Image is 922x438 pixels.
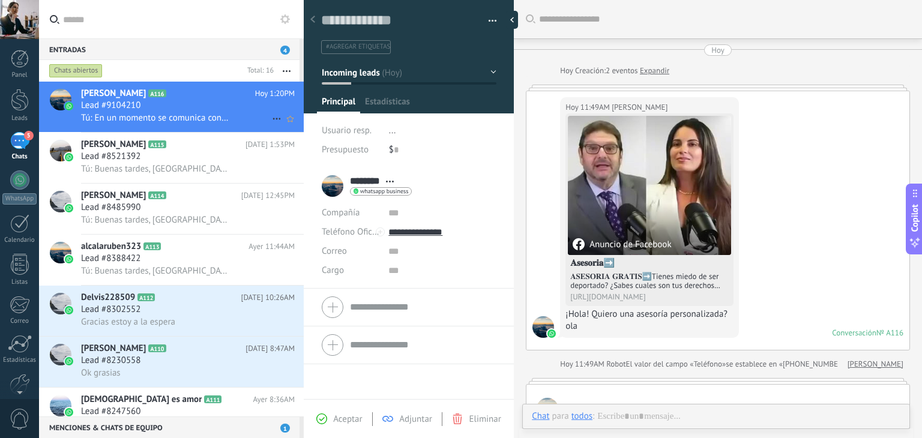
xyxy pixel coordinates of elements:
[909,205,921,232] span: Copilot
[148,344,166,352] span: A110
[39,416,300,438] div: Menciones & Chats de equipo
[39,286,304,336] a: avatariconDelvis228509A112[DATE] 10:26AMLead #8302552Gracias estoy a la espera
[333,413,362,425] span: Aceptar
[606,359,625,369] span: Robot
[389,140,496,160] div: $
[204,395,221,403] span: A111
[2,317,37,325] div: Correo
[81,112,229,124] span: Tú: En un momento se comunica contigo
[571,410,592,421] div: todos
[612,101,667,113] span: Carrillo
[65,153,73,161] img: icon
[81,190,146,202] span: [PERSON_NAME]
[711,44,725,56] div: Hoy
[560,358,606,370] div: Hoy 11:49AM
[2,356,37,364] div: Estadísticas
[389,125,396,136] span: ...
[2,278,37,286] div: Listas
[365,96,410,113] span: Estadísticas
[570,257,729,269] h4: 𝐀𝐬𝐞𝐬𝐨𝐫𝐢𝐚➡️
[640,65,669,77] a: Expandir
[249,241,295,253] span: Ayer 11:44AM
[322,140,380,160] div: Presupuesto
[81,88,146,100] span: [PERSON_NAME]
[469,413,501,425] span: Eliminar
[322,266,344,275] span: Cargo
[81,316,175,328] span: Gracias estoy a la espera
[81,343,146,355] span: [PERSON_NAME]
[81,304,140,316] span: Lead #8302552
[148,191,166,199] span: A114
[65,255,73,263] img: icon
[2,115,37,122] div: Leads
[65,102,73,110] img: icon
[241,292,295,304] span: [DATE] 10:26AM
[876,328,903,338] div: № A116
[322,242,347,261] button: Correo
[81,202,140,214] span: Lead #8485990
[560,65,669,77] div: Creación:
[81,253,140,265] span: Lead #8388422
[560,65,575,77] div: Hoy
[81,214,229,226] span: Tú: Buenas tardes, [GEOGRAPHIC_DATA] estas. En un momento el Abogado se comunicara contigo para d...
[832,328,876,338] div: Conversación
[532,316,554,338] span: Carrillo
[568,116,731,304] a: Anuncio de Facebook𝐀𝐬𝐞𝐬𝐨𝐫𝐢𝐚➡️𝐀𝐒𝐄𝐒𝐎𝐑𝐈𝐀 𝐆𝐑𝐀𝐓𝐈𝐒➡️Tienes miedo de ser deportado? ¿Sabes cuales son tu...
[326,43,390,51] span: #agregar etiquetas
[81,355,140,367] span: Lead #8230558
[65,408,73,416] img: icon
[2,71,37,79] div: Panel
[81,241,141,253] span: alcalaruben323
[65,357,73,365] img: icon
[137,293,155,301] span: A112
[547,329,556,338] img: waba.svg
[81,394,202,406] span: [DEMOGRAPHIC_DATA] es amor
[241,190,295,202] span: [DATE] 12:45PM
[573,238,671,250] div: Anuncio de Facebook
[2,153,37,161] div: Chats
[280,424,290,433] span: 1
[592,410,594,422] span: :
[322,223,379,242] button: Teléfono Oficina
[39,133,304,183] a: avataricon[PERSON_NAME]A115[DATE] 1:53PMLead #8521392Tú: Buenas tardes, [GEOGRAPHIC_DATA] estas. ...
[606,65,637,77] span: 2 eventos
[81,292,135,304] span: Delvis228509
[49,64,103,78] div: Chats abiertos
[626,358,726,370] span: El valor del campo «Teléfono»
[81,265,229,277] span: Tú: Buenas tardes, [GEOGRAPHIC_DATA] estas. En un momento el Abogado se comunicara contigo para d...
[39,38,300,60] div: Entradas
[322,261,379,280] div: Cargo
[322,96,355,113] span: Principal
[148,89,166,97] span: A116
[255,88,295,100] span: Hoy 1:20PM
[564,403,629,415] span: Carrillo
[39,337,304,387] a: avataricon[PERSON_NAME]A110[DATE] 8:47AMLead #8230558Ok grasias
[360,188,408,194] span: whatsapp business
[322,121,380,140] div: Usuario resp.
[39,388,304,438] a: avataricon[DEMOGRAPHIC_DATA] es amorA111Ayer 8:36AMLead #8247560
[2,193,37,205] div: WhatsApp
[565,308,734,332] div: ¡Hola! Quiero una asesoría personalizada?ola
[506,11,518,29] div: Ocultar
[39,235,304,285] a: avatariconalcalaruben323A113Ayer 11:44AMLead #8388422Tú: Buenas tardes, [GEOGRAPHIC_DATA] estas. ...
[848,358,903,370] a: [PERSON_NAME]
[552,410,569,422] span: para
[81,139,146,151] span: [PERSON_NAME]
[81,406,140,418] span: Lead #8247560
[322,226,384,238] span: Teléfono Oficina
[2,236,37,244] div: Calendario
[81,163,229,175] span: Tú: Buenas tardes, [GEOGRAPHIC_DATA] estas. En un momento el Abogado se comunicara contigo para d...
[143,242,161,250] span: A113
[246,343,295,355] span: [DATE] 8:47AM
[148,140,166,148] span: A115
[726,358,849,370] span: se establece en «[PHONE_NUMBER]»
[322,144,369,155] span: Presupuesto
[65,306,73,314] img: icon
[253,394,295,406] span: Ayer 8:36AM
[24,131,34,140] span: 5
[243,65,274,77] div: Total: 16
[570,272,729,290] div: 𝐀𝐒𝐄𝐒𝐎𝐑𝐈𝐀 𝐆𝐑𝐀𝐓𝐈𝐒➡️Tienes miedo de ser deportado? ¿Sabes cuales son tus derechos como inmigrante? P...
[246,139,295,151] span: [DATE] 1:53PM
[81,100,140,112] span: Lead #9104210
[537,398,558,419] span: Carrillo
